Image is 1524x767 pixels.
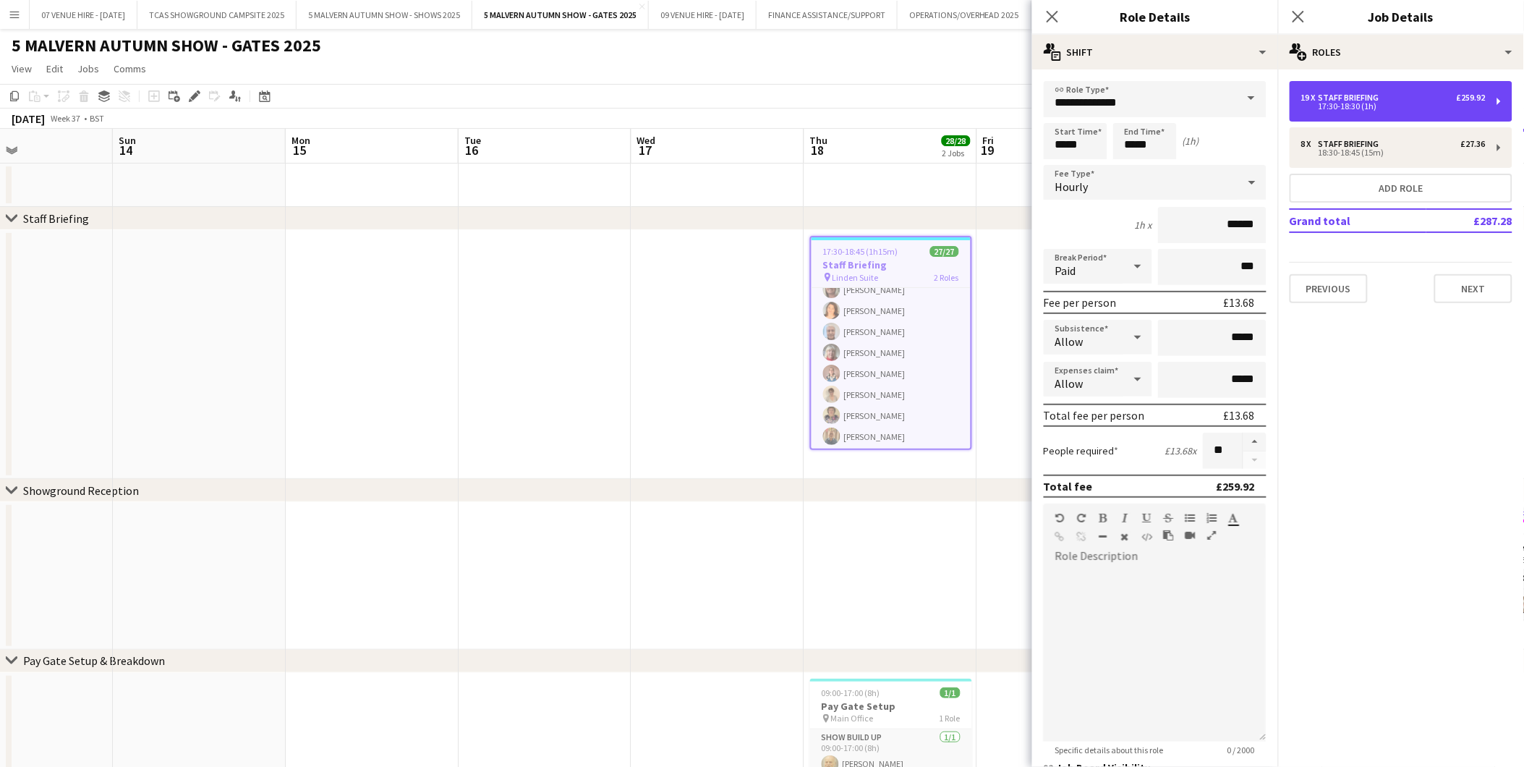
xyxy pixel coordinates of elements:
div: Showground Reception [23,483,139,498]
td: Grand total [1290,209,1426,232]
span: 19 [981,142,995,158]
a: Comms [108,59,152,78]
a: Edit [41,59,69,78]
label: People required [1044,444,1119,457]
span: 0 / 2000 [1216,745,1267,755]
div: [DATE] [12,111,45,126]
h3: Role Details [1032,7,1278,26]
button: 09 VENUE HIRE - [DATE] [649,1,757,29]
span: Edit [46,62,63,75]
span: Linden Suite [833,272,879,283]
app-job-card: 17:30-18:45 (1h15m)27/27Staff Briefing Linden Suite2 Roles[PERSON_NAME]Staff Briefing8/818:30-18:... [810,236,972,450]
div: 17:30-18:30 (1h) [1301,103,1486,110]
span: 15 [289,142,310,158]
button: Text Color [1229,512,1239,524]
span: 1/1 [940,687,961,698]
button: 5 MALVERN AUTUMN SHOW - GATES 2025 [472,1,649,29]
div: £13.68 x [1165,444,1197,457]
span: Allow [1055,376,1084,391]
span: Mon [291,134,310,147]
td: £287.28 [1426,209,1512,232]
span: Thu [810,134,828,147]
button: 07 VENUE HIRE - [DATE] [30,1,137,29]
span: 17:30-18:45 (1h15m) [823,246,898,257]
span: 17 [635,142,656,158]
button: Paste as plain text [1164,530,1174,541]
div: 2 Jobs [942,148,970,158]
div: Total fee [1044,479,1093,493]
button: Next [1434,274,1512,303]
div: Pay Gate Setup & Breakdown [23,653,165,668]
div: Roles [1278,35,1524,69]
button: Italic [1120,512,1131,524]
div: 8 x [1301,139,1319,149]
button: Horizontal Line [1099,531,1109,543]
div: Fee per person [1044,295,1117,310]
span: Fri [983,134,995,147]
div: Total fee per person [1044,408,1145,423]
span: 2 Roles [935,272,959,283]
div: 1h x [1135,219,1152,232]
div: £13.68 [1224,408,1255,423]
span: Week 37 [48,113,84,124]
span: View [12,62,32,75]
button: Fullscreen [1207,530,1217,541]
button: HTML Code [1142,531,1152,543]
button: Strikethrough [1164,512,1174,524]
div: £27.36 [1461,139,1486,149]
span: Allow [1055,334,1084,349]
span: Jobs [77,62,99,75]
h3: Pay Gate Setup [810,700,972,713]
button: Clear Formatting [1120,531,1131,543]
button: OPERATIONS/OVERHEAD 2025 [898,1,1031,29]
span: Paid [1055,263,1076,278]
button: Redo [1077,512,1087,524]
button: Increase [1243,433,1267,452]
span: Tue [464,134,481,147]
h3: Staff Briefing [812,258,971,271]
button: Add role [1290,174,1512,203]
button: Ordered List [1207,512,1217,524]
button: Unordered List [1185,512,1196,524]
div: (1h) [1183,135,1199,148]
div: £13.68 [1224,295,1255,310]
span: 09:00-17:00 (8h) [822,687,880,698]
div: £259.92 [1217,479,1255,493]
span: Main Office [831,713,874,724]
span: 27/27 [930,246,959,257]
span: 1 Role [940,713,961,724]
h3: Job Details [1278,7,1524,26]
div: Shift [1032,35,1278,69]
div: 18:30-18:45 (15m) [1301,149,1486,156]
app-card-role: Staff Briefing8/818:30-18:45 (15m)[PERSON_NAME][PERSON_NAME][PERSON_NAME][PERSON_NAME][PERSON_NAM... [812,255,971,451]
div: Staff Briefing [23,211,89,226]
button: Insert video [1185,530,1196,541]
span: Comms [114,62,146,75]
span: Specific details about this role [1044,745,1175,755]
button: Underline [1142,512,1152,524]
button: TCAS SHOWGROUND CAMPSITE 2025 [137,1,297,29]
span: Wed [637,134,656,147]
button: FINANCE ASSISTANCE/SUPPORT [757,1,898,29]
span: Sun [119,134,136,147]
div: £259.92 [1457,93,1486,103]
button: Previous [1290,274,1368,303]
button: 5 MALVERN AUTUMN SHOW - SHOWS 2025 [297,1,472,29]
button: Office Support 2025 [1031,1,1126,29]
span: 28/28 [942,135,971,146]
div: BST [90,113,104,124]
button: Undo [1055,512,1065,524]
span: 14 [116,142,136,158]
div: 19 x [1301,93,1319,103]
h1: 5 MALVERN AUTUMN SHOW - GATES 2025 [12,35,321,56]
a: View [6,59,38,78]
button: Bold [1099,512,1109,524]
span: 18 [808,142,828,158]
div: Staff Briefing [1319,139,1385,149]
div: Staff Briefing [1319,93,1385,103]
a: Jobs [72,59,105,78]
span: 16 [462,142,481,158]
span: Hourly [1055,179,1089,194]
